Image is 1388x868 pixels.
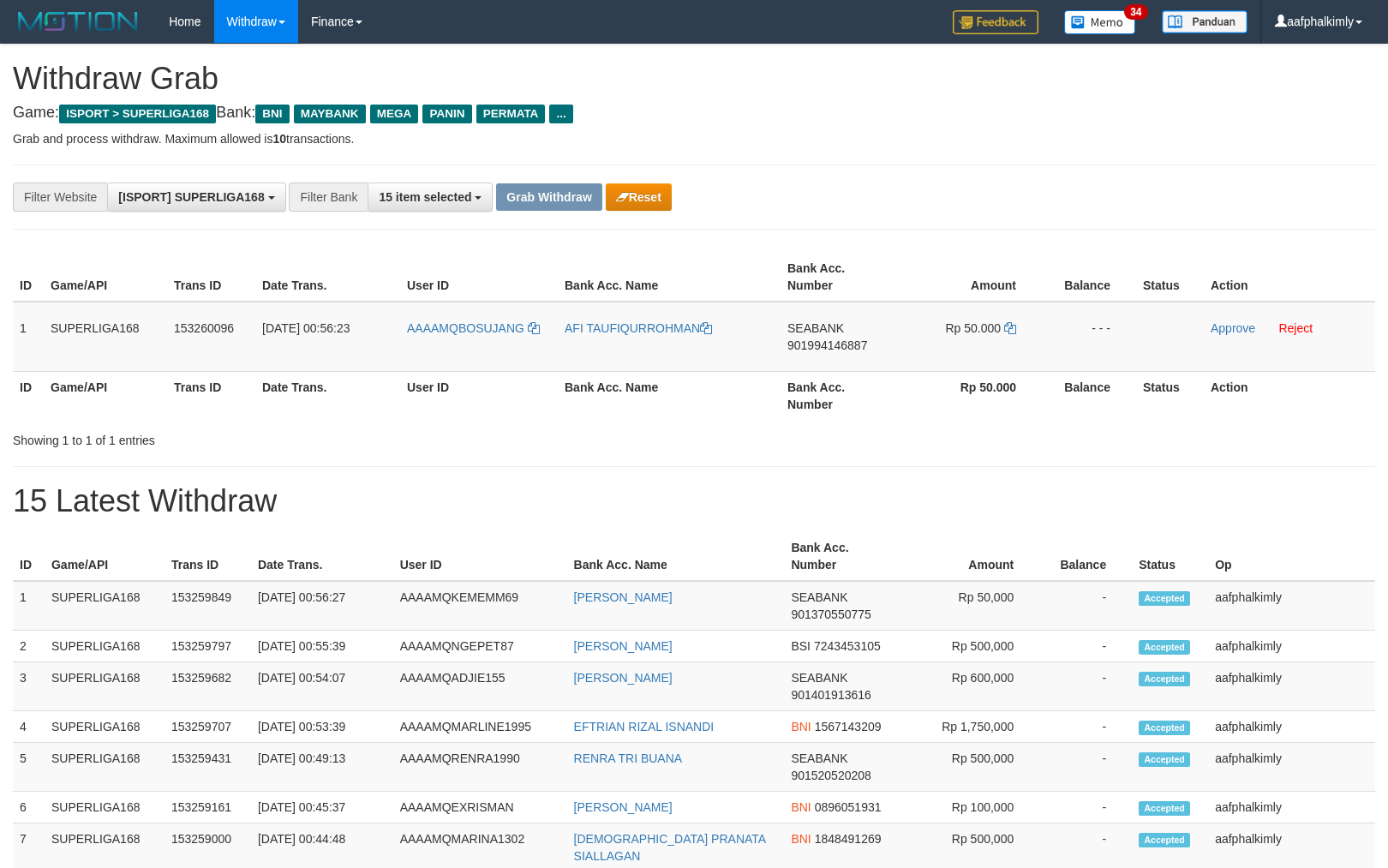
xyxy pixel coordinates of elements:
[900,631,1039,662] td: Rp 500,000
[262,321,350,335] span: [DATE] 00:56:23
[1208,631,1375,662] td: aafphalkimly
[255,105,289,123] span: BNI
[251,743,393,792] td: [DATE] 00:49:13
[422,105,471,123] span: PANIN
[165,662,251,711] td: 153259682
[1139,672,1190,686] span: Accepted
[1132,532,1208,581] th: Status
[379,190,471,204] span: 15 item selected
[1039,631,1132,662] td: -
[1004,321,1016,335] a: Copy 50000 to clipboard
[251,792,393,823] td: [DATE] 00:45:37
[13,792,45,823] td: 6
[900,662,1039,711] td: Rp 600,000
[1162,10,1247,33] img: panduan.png
[1139,591,1190,606] span: Accepted
[165,631,251,662] td: 153259797
[1208,532,1375,581] th: Op
[393,792,567,823] td: AAAAMQEXRISMAN
[791,608,870,621] span: Copy 901370550775 to clipboard
[1204,371,1375,420] th: Action
[900,581,1039,631] td: Rp 50,000
[13,631,45,662] td: 2
[900,253,1042,302] th: Amount
[13,130,1375,147] p: Grab and process withdraw. Maximum allowed is transactions.
[558,253,781,302] th: Bank Acc. Name
[13,183,107,212] div: Filter Website
[791,590,847,604] span: SEABANK
[13,302,44,372] td: 1
[946,321,1002,335] span: Rp 50.000
[165,792,251,823] td: 153259161
[107,183,285,212] button: [ISPORT] SUPERLIGA168
[1042,302,1136,372] td: - - -
[1208,743,1375,792] td: aafphalkimly
[1042,371,1136,420] th: Balance
[45,743,165,792] td: SUPERLIGA168
[787,338,867,352] span: Copy 901994146887 to clipboard
[13,711,45,743] td: 4
[251,662,393,711] td: [DATE] 00:54:07
[45,662,165,711] td: SUPERLIGA168
[574,832,766,863] a: [DEMOGRAPHIC_DATA] PRANATA SIALLAGAN
[59,105,216,123] span: ISPORT > SUPERLIGA168
[574,639,673,653] a: [PERSON_NAME]
[814,639,881,653] span: Copy 7243453105 to clipboard
[606,183,672,211] button: Reset
[549,105,572,123] span: ...
[791,832,811,846] span: BNI
[1042,253,1136,302] th: Balance
[368,183,493,212] button: 15 item selected
[1204,253,1375,302] th: Action
[1039,792,1132,823] td: -
[781,371,900,420] th: Bank Acc. Number
[255,371,400,420] th: Date Trans.
[1039,662,1132,711] td: -
[574,800,673,814] a: [PERSON_NAME]
[574,671,673,685] a: [PERSON_NAME]
[496,183,601,211] button: Grab Withdraw
[1211,321,1255,335] a: Approve
[45,711,165,743] td: SUPERLIGA168
[44,302,167,372] td: SUPERLIGA168
[167,253,255,302] th: Trans ID
[1208,662,1375,711] td: aafphalkimly
[900,743,1039,792] td: Rp 500,000
[815,832,882,846] span: Copy 1848491269 to clipboard
[900,711,1039,743] td: Rp 1,750,000
[255,253,400,302] th: Date Trans.
[45,631,165,662] td: SUPERLIGA168
[167,371,255,420] th: Trans ID
[272,132,286,146] strong: 10
[791,671,847,685] span: SEABANK
[393,631,567,662] td: AAAAMQNGEPET87
[393,581,567,631] td: AAAAMQKEMEMM69
[251,532,393,581] th: Date Trans.
[784,532,900,581] th: Bank Acc. Number
[1208,711,1375,743] td: aafphalkimly
[1136,371,1204,420] th: Status
[1064,10,1136,34] img: Button%20Memo.svg
[791,688,870,702] span: Copy 901401913616 to clipboard
[1136,253,1204,302] th: Status
[45,532,165,581] th: Game/API
[1208,792,1375,823] td: aafphalkimly
[370,105,419,123] span: MEGA
[407,321,540,335] a: AAAAMQBOSUJANG
[1039,711,1132,743] td: -
[13,743,45,792] td: 5
[393,743,567,792] td: AAAAMQRENRA1990
[815,800,882,814] span: Copy 0896051931 to clipboard
[1039,532,1132,581] th: Balance
[407,321,524,335] span: AAAAMQBOSUJANG
[1139,640,1190,655] span: Accepted
[13,253,44,302] th: ID
[1124,4,1147,20] span: 34
[787,321,844,335] span: SEABANK
[815,720,882,733] span: Copy 1567143209 to clipboard
[251,711,393,743] td: [DATE] 00:53:39
[1139,752,1190,767] span: Accepted
[900,371,1042,420] th: Rp 50.000
[13,371,44,420] th: ID
[251,581,393,631] td: [DATE] 00:56:27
